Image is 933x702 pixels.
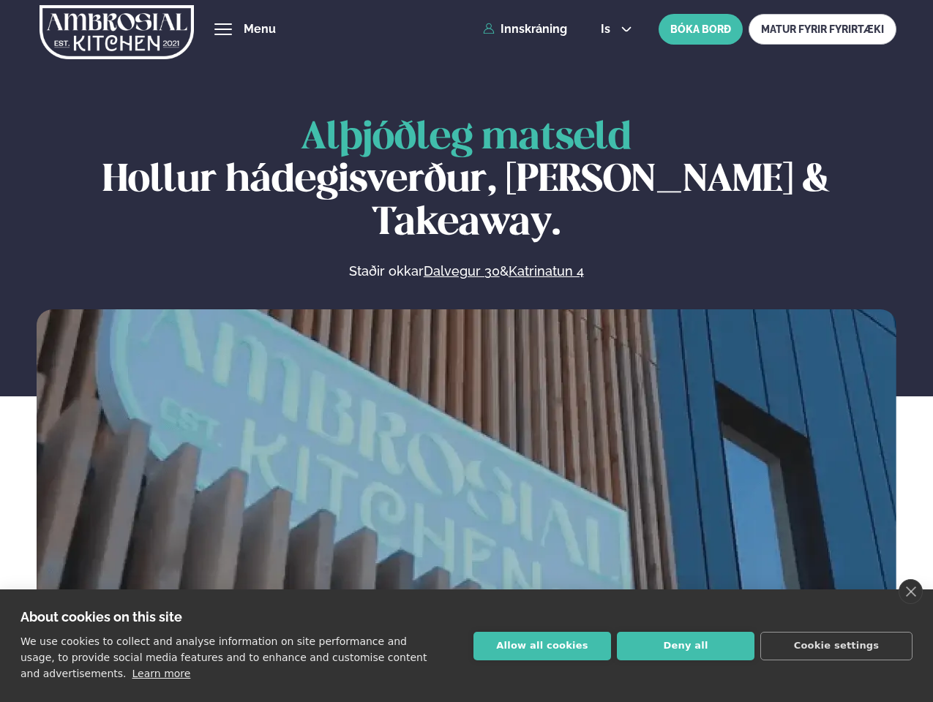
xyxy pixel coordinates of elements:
a: Learn more [132,668,191,679]
a: Innskráning [483,23,567,36]
img: logo [40,2,194,62]
span: is [601,23,615,35]
button: Allow all cookies [473,632,611,660]
strong: About cookies on this site [20,609,182,624]
a: Katrinatun 4 [509,263,584,280]
a: Dalvegur 30 [424,263,500,280]
button: Cookie settings [760,632,913,660]
h1: Hollur hádegisverður, [PERSON_NAME] & Takeaway. [37,117,896,245]
button: is [589,23,644,35]
a: close [899,579,923,604]
a: MATUR FYRIR FYRIRTÆKI [749,14,896,45]
p: We use cookies to collect and analyse information on site performance and usage, to provide socia... [20,635,427,679]
span: Alþjóðleg matseld [301,120,632,156]
button: BÓKA BORÐ [659,14,743,45]
button: Deny all [617,632,754,660]
p: Staðir okkar & [190,263,743,280]
button: hamburger [214,20,232,38]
